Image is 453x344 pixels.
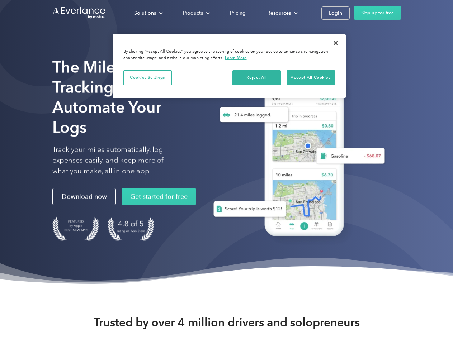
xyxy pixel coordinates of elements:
img: Everlance, mileage tracker app, expense tracking app [202,68,391,247]
a: Download now [52,188,116,205]
img: 4.9 out of 5 stars on the app store [108,217,154,241]
button: Reject All [232,70,281,85]
a: Get started for free [122,188,196,205]
a: Sign up for free [354,6,401,20]
p: Track your miles automatically, log expenses easily, and keep more of what you make, all in one app [52,144,180,177]
div: Resources [260,7,303,19]
a: Go to homepage [52,6,106,20]
a: Login [321,6,350,20]
div: Products [176,7,216,19]
img: Badge for Featured by Apple Best New Apps [52,217,99,241]
button: Accept All Cookies [287,70,335,85]
div: Privacy [113,34,346,98]
a: Pricing [223,7,253,19]
div: Solutions [134,9,156,18]
div: By clicking “Accept All Cookies”, you agree to the storing of cookies on your device to enhance s... [123,49,335,61]
div: Pricing [230,9,246,18]
div: Products [183,9,203,18]
div: Login [329,9,342,18]
button: Cookies Settings [123,70,172,85]
div: Solutions [127,7,169,19]
button: Close [328,35,344,51]
div: Resources [267,9,291,18]
div: Cookie banner [113,34,346,98]
strong: Trusted by over 4 million drivers and solopreneurs [94,315,360,330]
a: More information about your privacy, opens in a new tab [225,55,247,60]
